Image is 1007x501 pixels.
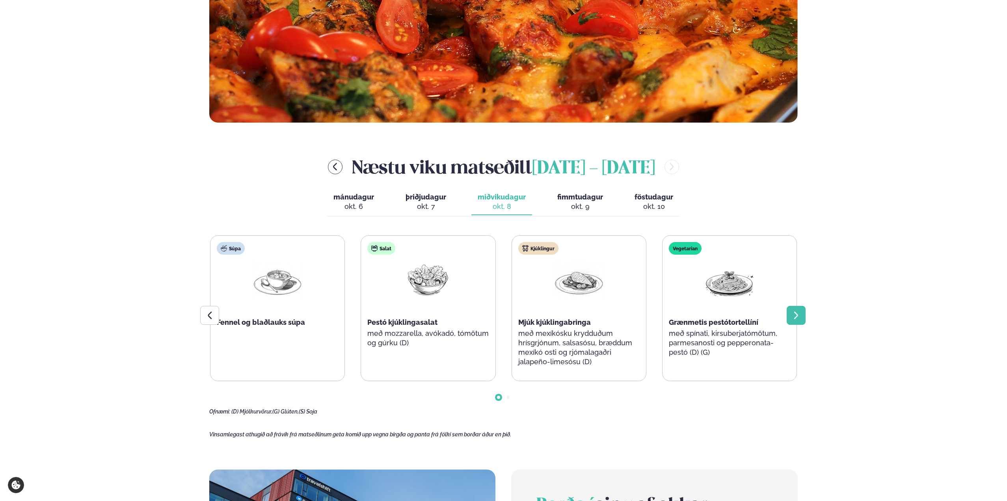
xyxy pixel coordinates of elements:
[628,189,679,215] button: föstudagur okt. 10
[327,189,380,215] button: mánudagur okt. 6
[518,329,640,367] p: með mexíkósku krydduðum hrísgrjónum, salsasósu, bræddum mexíkó osti og rjómalagaðri jalapeño-lime...
[406,202,446,211] div: okt. 7
[367,329,489,348] p: með mozzarella, avókadó, tómötum og gúrku (D)
[669,318,758,326] span: Grænmetis pestótortellíní
[399,189,452,215] button: þriðjudagur okt. 7
[669,329,790,357] p: með spínati, kirsuberjatómötum, parmesanosti og pepperonata-pestó (D) (G)
[252,261,303,298] img: Soup.png
[209,431,511,438] span: Vinsamlegast athugið að frávik frá matseðlinum geta komið upp vegna birgða og panta frá fólki sem...
[272,408,299,415] span: (G) Glúten,
[532,160,655,177] span: [DATE] - [DATE]
[478,202,526,211] div: okt. 8
[367,318,437,326] span: Pestó kjúklingasalat
[557,202,603,211] div: okt. 9
[635,193,673,201] span: föstudagur
[221,245,227,251] img: soup.svg
[704,261,755,298] img: Spagetti.png
[665,160,679,174] button: menu-btn-right
[299,408,317,415] span: (S) Soja
[217,242,245,255] div: Súpa
[557,193,603,201] span: fimmtudagur
[328,160,342,174] button: menu-btn-left
[371,245,378,251] img: salad.svg
[471,189,532,215] button: miðvikudagur okt. 8
[403,261,453,298] img: Salad.png
[367,242,395,255] div: Salat
[333,202,374,211] div: okt. 6
[231,408,272,415] span: (D) Mjólkurvörur,
[333,193,374,201] span: mánudagur
[518,318,591,326] span: Mjúk kjúklingabringa
[352,154,655,180] h2: Næstu viku matseðill
[551,189,609,215] button: fimmtudagur okt. 9
[478,193,526,201] span: miðvikudagur
[554,261,604,298] img: Chicken-breast.png
[497,396,500,399] span: Go to slide 1
[669,242,702,255] div: Vegetarian
[506,396,510,399] span: Go to slide 2
[217,318,305,326] span: Fennel og blaðlauks súpa
[406,193,446,201] span: þriðjudagur
[518,242,558,255] div: Kjúklingur
[522,245,529,251] img: chicken.svg
[635,202,673,211] div: okt. 10
[8,477,24,493] a: Cookie settings
[209,408,230,415] span: Ofnæmi:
